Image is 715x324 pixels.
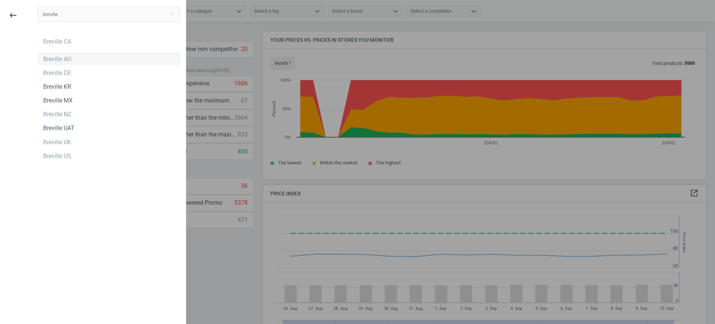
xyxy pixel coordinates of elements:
div: Breville NZ [43,110,71,119]
div: Breville UK [43,138,71,147]
div: Breville CA [43,38,71,46]
div: Breville AU [43,55,71,63]
div: Breville KR [43,83,71,91]
i: keyboard_backspace [9,11,18,20]
div: Breville DE [43,69,71,77]
input: Search campaign [38,7,180,22]
div: Breville US [43,152,71,160]
button: keyboard_backspace [4,7,22,24]
button: Close [166,11,177,18]
div: Breville UAT [43,124,74,132]
div: Breville MX [43,97,73,105]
